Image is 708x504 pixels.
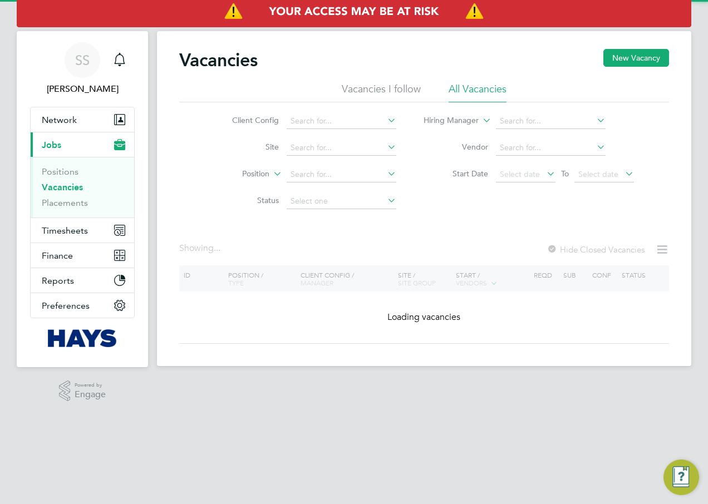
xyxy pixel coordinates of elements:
[663,459,699,495] button: Engage Resource Center
[17,31,148,367] nav: Main navigation
[42,197,88,208] a: Placements
[415,115,479,126] label: Hiring Manager
[179,49,258,71] h2: Vacancies
[342,82,421,102] li: Vacancies I follow
[59,381,106,402] a: Powered byEngage
[215,195,279,205] label: Status
[287,140,396,156] input: Search for...
[547,244,645,255] label: Hide Closed Vacancies
[75,53,90,67] span: SS
[30,82,135,96] span: Shaila Saini
[42,182,83,192] a: Vacancies
[42,300,90,311] span: Preferences
[215,115,279,125] label: Client Config
[42,225,88,236] span: Timesheets
[42,275,74,286] span: Reports
[48,329,117,347] img: hays-logo-retina.png
[449,82,507,102] li: All Vacancies
[31,107,134,132] button: Network
[496,113,606,129] input: Search for...
[578,169,618,179] span: Select date
[42,140,61,150] span: Jobs
[42,250,73,261] span: Finance
[31,268,134,293] button: Reports
[500,169,540,179] span: Select date
[424,169,488,179] label: Start Date
[205,169,269,180] label: Position
[75,381,106,390] span: Powered by
[287,194,396,209] input: Select one
[287,167,396,182] input: Search for...
[424,142,488,152] label: Vendor
[558,166,572,181] span: To
[31,132,134,157] button: Jobs
[603,49,669,67] button: New Vacancy
[215,142,279,152] label: Site
[42,115,77,125] span: Network
[42,166,78,177] a: Positions
[496,140,606,156] input: Search for...
[31,293,134,318] button: Preferences
[287,113,396,129] input: Search for...
[31,218,134,243] button: Timesheets
[31,157,134,218] div: Jobs
[179,243,223,254] div: Showing
[75,390,106,399] span: Engage
[30,329,135,347] a: Go to home page
[31,243,134,268] button: Finance
[30,42,135,96] a: SS[PERSON_NAME]
[214,243,220,254] span: ...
